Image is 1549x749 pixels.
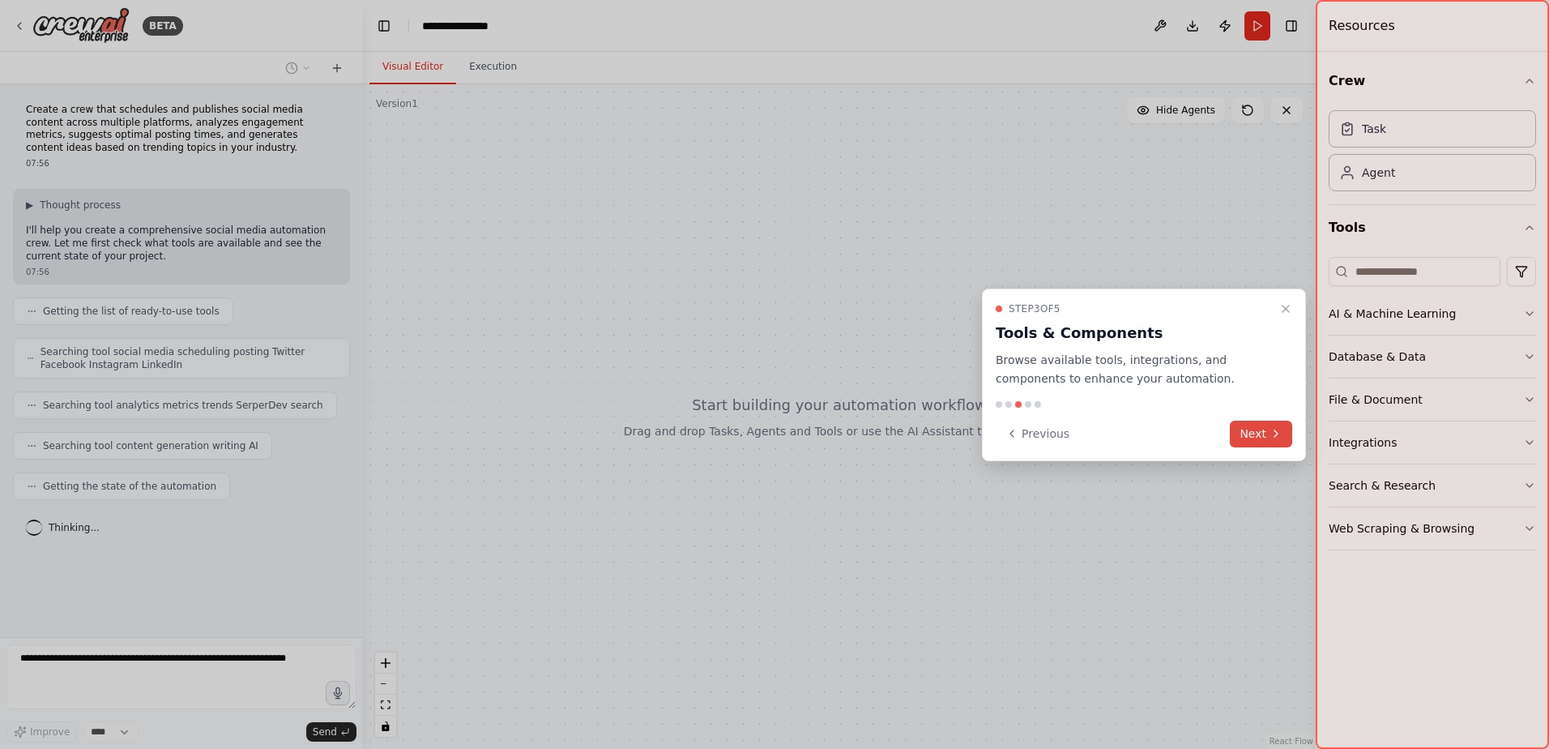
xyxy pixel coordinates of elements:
[1276,299,1295,319] button: Close walkthrough
[373,15,395,37] button: Hide left sidebar
[996,351,1273,388] p: Browse available tools, integrations, and components to enhance your automation.
[996,421,1079,447] button: Previous
[1230,421,1292,447] button: Next
[996,322,1273,345] h3: Tools & Components
[1009,302,1060,315] span: Step 3 of 5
